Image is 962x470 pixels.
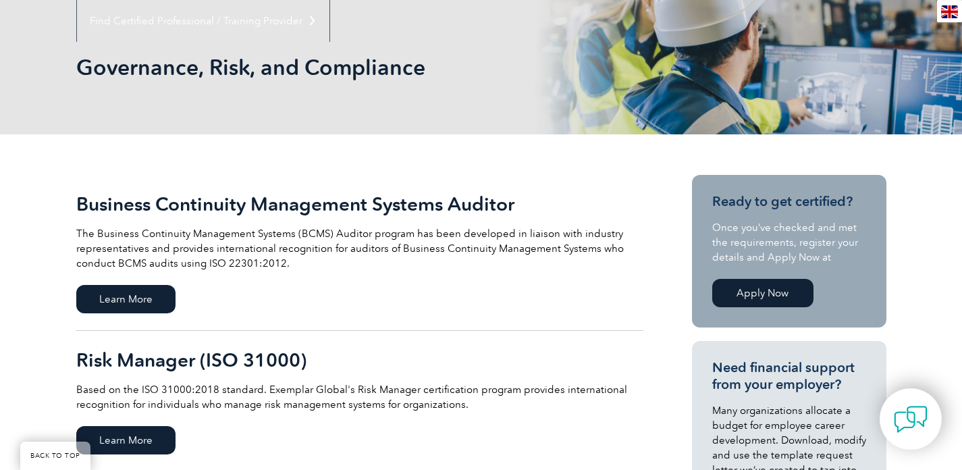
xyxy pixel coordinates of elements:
p: Based on the ISO 31000:2018 standard. Exemplar Global's Risk Manager certification program provid... [76,382,643,412]
a: Business Continuity Management Systems Auditor The Business Continuity Management Systems (BCMS) ... [76,175,643,331]
p: Once you’ve checked and met the requirements, register your details and Apply Now at [712,220,866,265]
span: Learn More [76,285,176,313]
a: Apply Now [712,279,813,307]
img: contact-chat.png [894,402,928,436]
h2: Business Continuity Management Systems Auditor [76,193,643,215]
img: en [941,5,958,18]
a: BACK TO TOP [20,442,90,470]
h3: Ready to get certified? [712,193,866,210]
h2: Risk Manager (ISO 31000) [76,349,643,371]
span: Learn More [76,426,176,454]
h3: Need financial support from your employer? [712,359,866,393]
h1: Governance, Risk, and Compliance [76,54,595,80]
p: The Business Continuity Management Systems (BCMS) Auditor program has been developed in liaison w... [76,226,643,271]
